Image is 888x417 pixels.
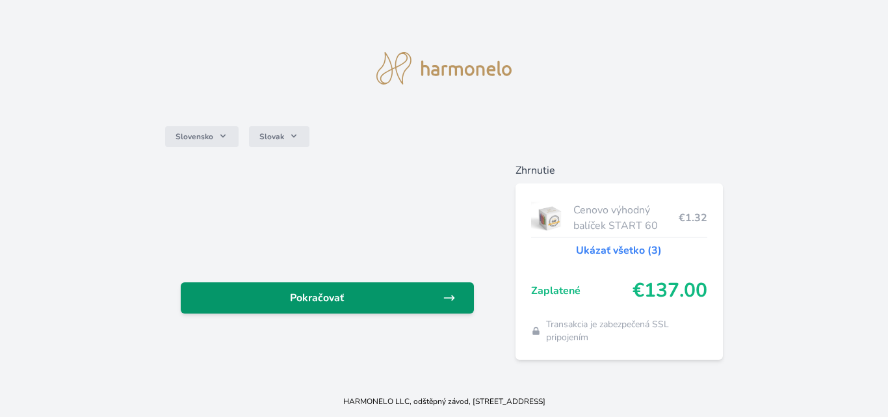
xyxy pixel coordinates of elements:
a: Pokračovať [181,282,473,314]
a: Ukázať všetko (3) [576,243,662,258]
span: Pokračovať [191,290,442,306]
button: Slovak [249,126,309,147]
span: €137.00 [633,279,707,303]
span: Transakcia je zabezpečená SSL pripojením [546,318,707,344]
span: €1.32 [679,210,707,226]
span: Slovak [259,131,284,142]
span: Cenovo výhodný balíček START 60 [573,202,679,234]
h6: Zhrnutie [516,163,723,178]
span: Slovensko [176,131,213,142]
span: Zaplatené [531,283,633,299]
img: logo.svg [376,52,512,85]
button: Slovensko [165,126,239,147]
img: start.jpg [531,202,568,234]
